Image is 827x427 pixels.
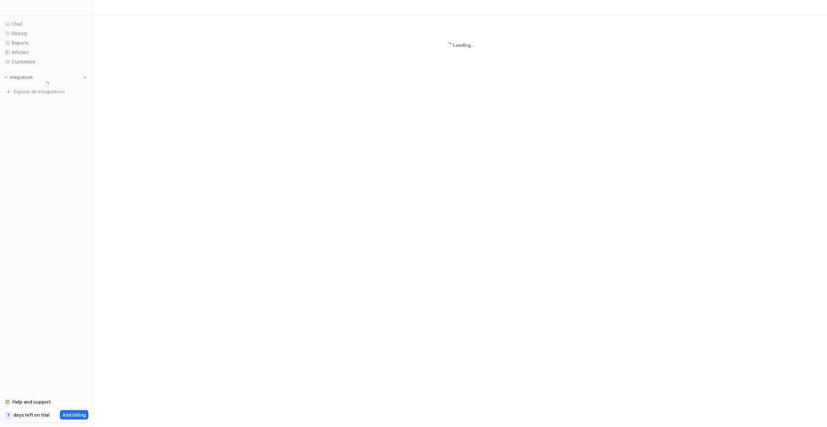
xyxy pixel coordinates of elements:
[3,397,91,407] a: Help and support
[3,87,91,96] a: Explore all integrations
[10,75,33,80] p: Integrations
[83,75,87,80] img: menu_add.svg
[4,75,8,80] img: expand menu
[13,411,50,418] p: days left on trial
[3,38,91,47] a: Reports
[3,74,35,81] button: Integrations
[3,29,91,38] a: History
[453,42,474,48] div: Loading...
[7,412,10,418] p: 7
[3,48,91,57] a: Articles
[14,87,88,97] span: Explore all integrations
[3,57,91,66] a: Customize
[60,410,88,420] button: Add billing
[3,20,91,29] a: Chat
[5,88,12,95] img: explore all integrations
[62,411,86,418] p: Add billing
